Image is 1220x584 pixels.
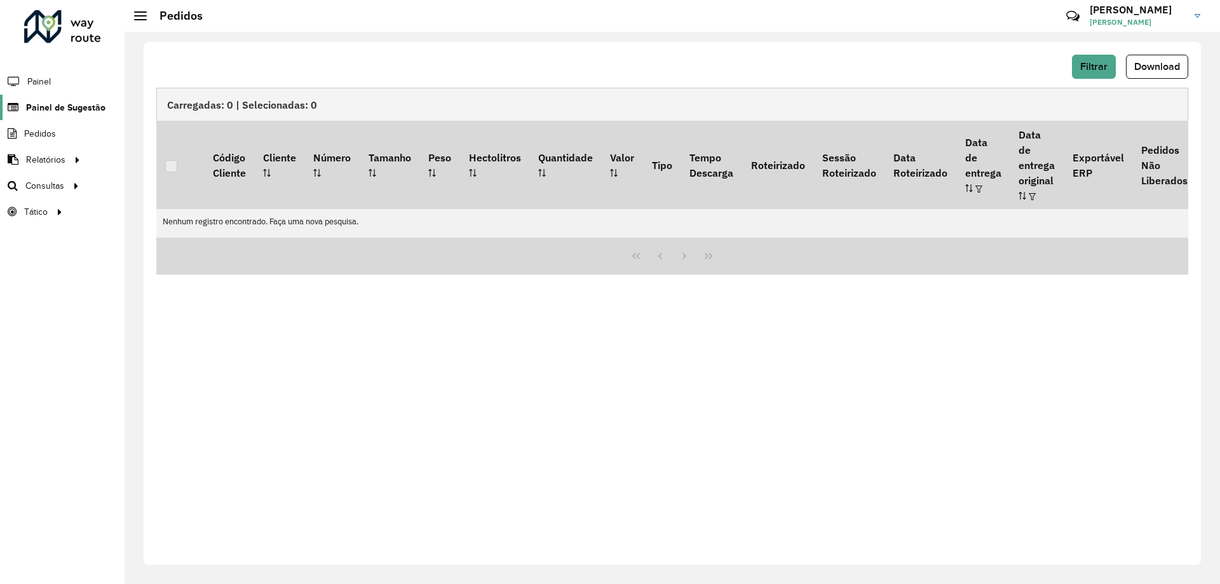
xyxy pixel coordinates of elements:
[1064,121,1132,208] th: Exportável ERP
[156,88,1188,121] div: Carregadas: 0 | Selecionadas: 0
[305,121,360,208] th: Número
[24,127,56,140] span: Pedidos
[25,179,64,193] span: Consultas
[1010,121,1064,208] th: Data de entrega original
[26,101,105,114] span: Painel de Sugestão
[956,121,1010,208] th: Data de entrega
[529,121,601,208] th: Quantidade
[24,205,48,219] span: Tático
[1072,55,1116,79] button: Filtrar
[1132,121,1196,208] th: Pedidos Não Liberados
[254,121,304,208] th: Cliente
[419,121,459,208] th: Peso
[1080,61,1108,72] span: Filtrar
[26,153,65,166] span: Relatórios
[602,121,643,208] th: Valor
[27,75,51,88] span: Painel
[681,121,742,208] th: Tempo Descarga
[742,121,813,208] th: Roteirizado
[813,121,884,208] th: Sessão Roteirizado
[885,121,956,208] th: Data Roteirizado
[643,121,681,208] th: Tipo
[1134,61,1180,72] span: Download
[1090,4,1185,16] h3: [PERSON_NAME]
[1059,3,1087,30] a: Contato Rápido
[204,121,254,208] th: Código Cliente
[1090,17,1185,28] span: [PERSON_NAME]
[147,9,203,23] h2: Pedidos
[1126,55,1188,79] button: Download
[460,121,529,208] th: Hectolitros
[360,121,419,208] th: Tamanho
